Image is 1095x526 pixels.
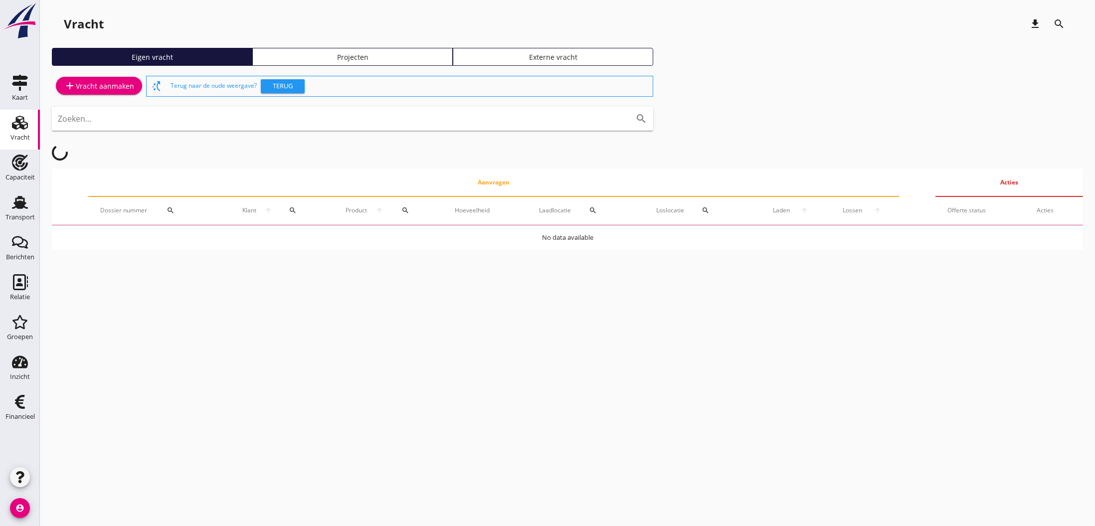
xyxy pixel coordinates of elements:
div: Offerte status [947,206,1013,215]
img: logo-small.a267ee39.svg [2,2,38,39]
a: Eigen vracht [52,48,252,66]
div: Terug naar de oude weergave? [171,76,649,96]
div: Financieel [5,413,35,420]
i: arrow_upward [795,206,813,214]
div: Externe vracht [457,52,649,62]
input: Zoeken... [58,111,619,127]
i: arrow_upward [868,206,887,214]
div: Acties [1037,206,1071,215]
i: account_circle [10,498,30,518]
div: Transport [5,214,35,220]
span: Product [342,206,371,215]
div: Relatie [10,294,30,300]
td: No data available [52,226,1083,250]
i: search [167,206,175,214]
i: search [702,206,710,214]
div: Terug [265,81,301,91]
th: Acties [935,169,1083,196]
div: Eigen vracht [56,52,248,62]
div: Kaart [12,94,28,101]
a: Projecten [252,48,453,66]
div: Dossier nummer [100,198,215,222]
button: Terug [261,79,305,93]
i: arrow_upward [260,206,276,214]
i: download [1029,18,1041,30]
i: search [1053,18,1065,30]
i: add [64,80,76,92]
a: Externe vracht [453,48,653,66]
div: Vracht aanmaken [64,80,134,92]
div: Vracht [10,134,30,141]
span: Laden [767,206,795,215]
div: Hoeveelheid [455,206,515,215]
i: search [289,206,297,214]
i: search [401,206,409,214]
div: Berichten [6,254,34,260]
a: Vracht aanmaken [56,77,142,95]
i: arrow_upward [371,206,388,214]
span: Klant [239,206,261,215]
div: Groepen [7,334,33,340]
i: search [635,113,647,125]
span: Lossen [837,206,868,215]
i: switch_access_shortcut [151,80,163,92]
div: Vracht [64,16,104,32]
th: Aanvragen [88,169,899,196]
div: Projecten [257,52,448,62]
div: Capaciteit [5,174,35,180]
div: Inzicht [10,373,30,380]
div: Loslocatie [656,198,743,222]
i: search [589,206,597,214]
div: Laadlocatie [539,198,632,222]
